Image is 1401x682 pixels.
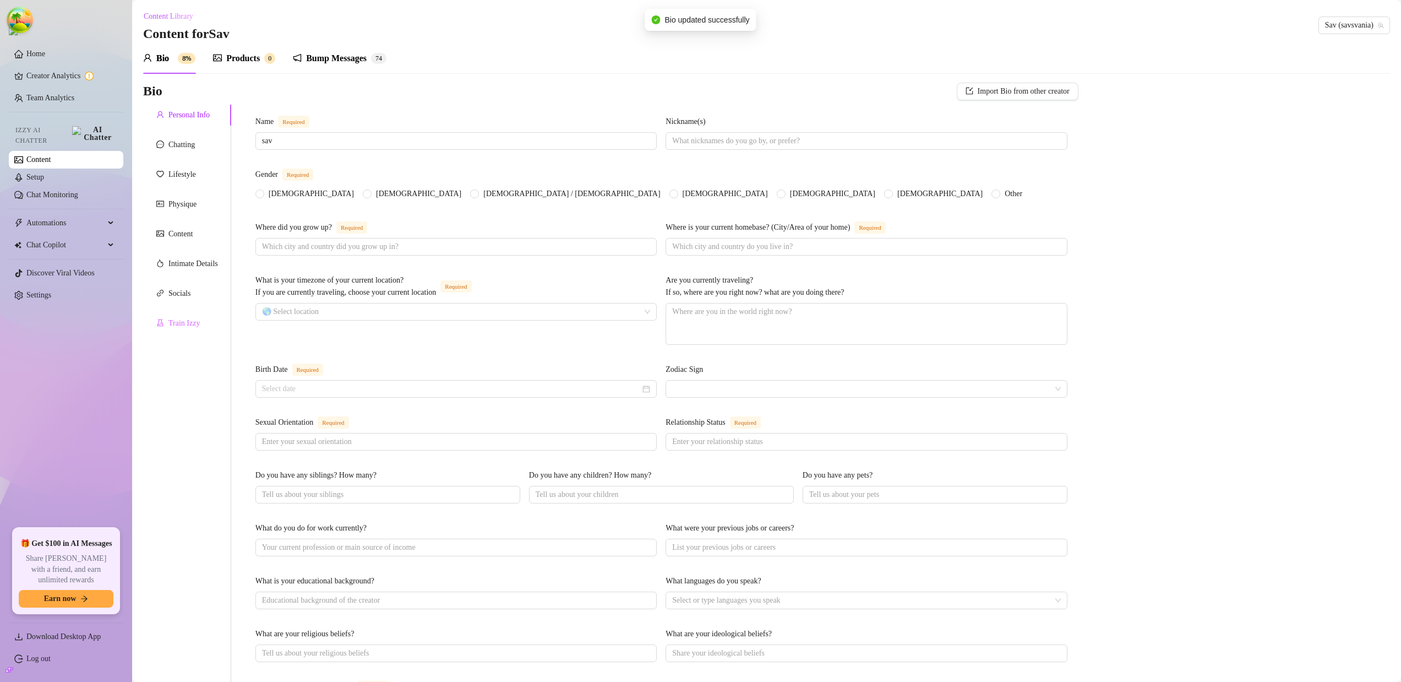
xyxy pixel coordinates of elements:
span: Required [440,280,471,293]
input: Where did you grow up? [262,241,648,253]
div: Do you have any pets? [803,469,873,481]
span: Download Desktop App [26,632,101,641]
span: Bio updated successfully [664,14,749,26]
span: user [156,111,164,118]
span: [DEMOGRAPHIC_DATA] [786,188,880,200]
img: AI Chatter [72,126,115,142]
div: Products [226,52,260,65]
span: notification [293,53,302,62]
label: Name [255,116,321,128]
a: Content [26,155,51,164]
div: What are your ideological beliefs? [666,628,772,640]
div: Chatting [168,139,195,151]
span: heart [156,170,164,178]
label: Relationship Status [666,416,773,429]
div: Do you have any children? How many? [529,469,651,481]
span: Share [PERSON_NAME] with a friend, and earn unlimited rewards [19,553,113,586]
div: What are your religious beliefs? [255,628,355,640]
span: Required [336,221,367,234]
input: Do you have any siblings? How many? [262,489,511,501]
span: Other [1000,188,1027,200]
a: Log out [26,654,51,663]
span: Automations [26,214,105,232]
input: Do you have any children? How many? [536,489,785,501]
span: thunderbolt [14,219,23,228]
sup: 74 [371,53,386,64]
a: Creator Analytics exclamation-circle [26,67,115,85]
label: Where is your current homebase? (City/Area of your home) [666,221,897,234]
span: build [6,666,13,674]
span: Import Bio from other creator [978,87,1070,96]
label: What do you do for work currently? [255,522,374,534]
input: What were your previous jobs or careers? [672,542,1058,554]
span: message [156,140,164,148]
div: Train Izzy [168,317,200,329]
span: Required [292,364,323,376]
span: Sav (savsvania) [1325,17,1383,34]
span: team [1377,22,1384,29]
div: Socials [168,288,190,300]
span: Are you currently traveling? If so, where are you right now? what are you doing there? [666,276,844,296]
label: Do you have any children? How many? [529,469,659,481]
span: 🎁 Get $100 in AI Messages [20,538,112,549]
label: Zodiac Sign [666,364,711,376]
div: Bio [156,52,169,65]
button: Import Bio from other creator [957,83,1078,100]
div: Bump Messages [306,52,367,65]
div: Relationship Status [666,416,726,429]
span: [DEMOGRAPHIC_DATA] [893,188,987,200]
span: 4 [379,55,382,62]
a: Chat Monitoring [26,191,78,199]
div: Name [255,116,274,128]
h3: Content for Sav [143,25,230,43]
input: Nickname(s) [672,135,1058,147]
span: idcard [156,200,164,208]
input: Name [262,135,648,147]
a: Discover Viral Videos [26,269,95,277]
label: Sexual Orientation [255,416,361,429]
span: user [143,53,152,62]
span: check-circle [651,15,660,24]
span: Required [318,416,348,429]
span: Required [730,416,761,429]
button: Earn nowarrow-right [19,590,113,608]
span: [DEMOGRAPHIC_DATA] [372,188,466,200]
img: Chat Copilot [14,241,21,249]
div: Nickname(s) [666,116,705,128]
span: fire [156,259,164,267]
div: What is your educational background? [255,575,374,587]
div: What were your previous jobs or careers? [666,522,794,534]
span: picture [156,230,164,237]
span: Required [278,116,309,128]
label: Gender [255,169,325,181]
span: 7 [375,55,379,62]
a: Settings [26,291,51,299]
div: Where did you grow up? [255,221,332,234]
span: Content Library [144,12,193,21]
a: Team Analytics [26,94,74,102]
sup: 8% [178,53,195,64]
span: Required [282,169,313,181]
input: What is your educational background? [262,594,648,607]
label: Do you have any pets? [803,469,880,481]
span: [DEMOGRAPHIC_DATA] / [DEMOGRAPHIC_DATA] [479,188,664,200]
div: Where is your current homebase? (City/Area of your home) [666,221,850,234]
input: Relationship Status [672,436,1058,448]
label: What is your educational background? [255,575,382,587]
input: Where is your current homebase? (City/Area of your home) [672,241,1058,253]
span: Izzy AI Chatter [15,125,68,146]
sup: 0 [264,53,275,64]
label: What were your previous jobs or careers? [666,522,802,534]
div: Zodiac Sign [666,364,703,376]
div: What languages do you speak? [666,575,761,587]
span: [DEMOGRAPHIC_DATA] [678,188,772,200]
input: Do you have any pets? [809,489,1059,501]
label: What are your ideological beliefs? [666,628,779,640]
button: Content Library [143,8,202,25]
div: What do you do for work currently? [255,522,367,534]
span: import [966,87,973,95]
div: Personal Info [168,109,210,121]
button: Open Tanstack query devtools [9,9,31,31]
label: What languages do you speak? [666,575,768,587]
label: Birth Date [255,364,335,376]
